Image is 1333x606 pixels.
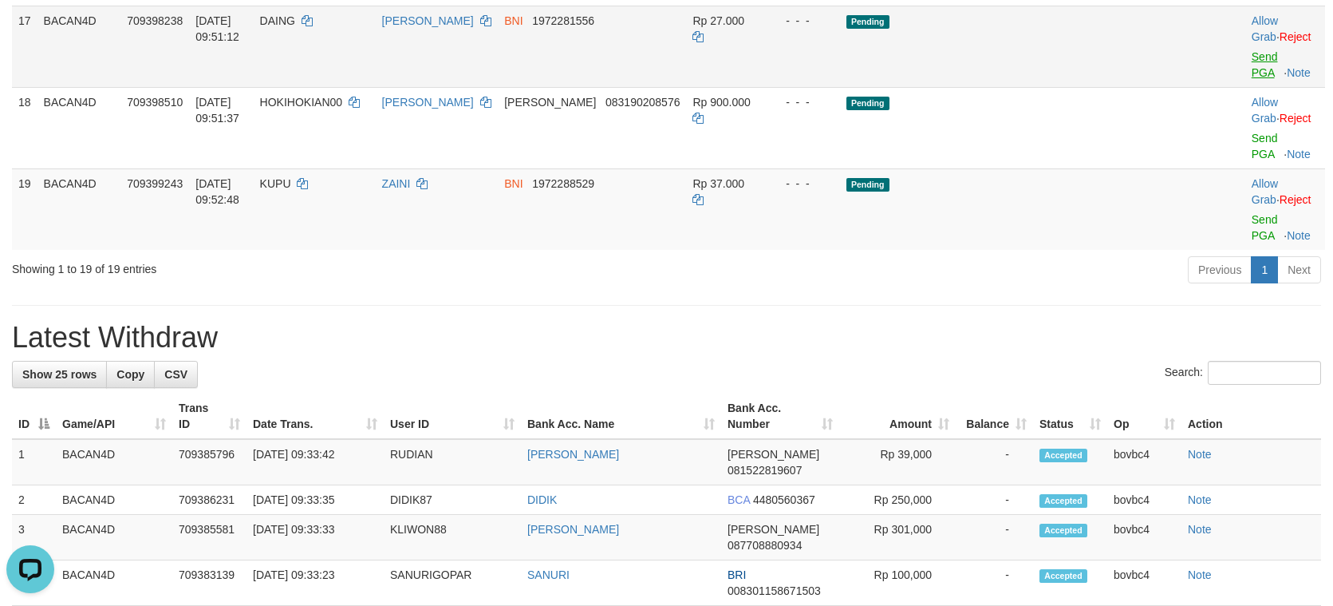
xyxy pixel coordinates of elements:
[246,394,384,439] th: Date Trans.: activate to sort column ascending
[246,485,384,515] td: [DATE] 09:33:35
[6,6,54,54] button: Open LiveChat chat widget
[1188,493,1212,506] a: Note
[846,97,889,110] span: Pending
[839,394,956,439] th: Amount: activate to sort column ascending
[521,394,721,439] th: Bank Acc. Name: activate to sort column ascending
[1280,112,1311,125] a: Reject
[728,493,750,506] span: BCA
[1252,96,1280,125] span: ·
[846,178,889,192] span: Pending
[1188,523,1212,536] a: Note
[195,96,239,125] span: [DATE] 09:51:37
[384,515,521,560] td: KLIWON88
[1252,213,1278,242] a: Send PGA
[728,464,802,477] span: Copy 081522819607 to clipboard
[527,568,570,581] a: SANURI
[1181,394,1321,439] th: Action
[260,96,342,109] span: HOKIHOKIAN00
[56,515,172,560] td: BACAN4D
[12,515,56,560] td: 3
[753,493,815,506] span: Copy 4480560367 to clipboard
[1188,568,1212,581] a: Note
[22,368,97,381] span: Show 25 rows
[172,485,246,515] td: 709386231
[1039,524,1087,537] span: Accepted
[839,515,956,560] td: Rp 301,000
[1107,439,1181,485] td: bovbc4
[164,368,187,381] span: CSV
[37,6,121,87] td: BACAN4D
[1287,148,1311,160] a: Note
[532,177,594,190] span: Copy 1972288529 to clipboard
[1107,485,1181,515] td: bovbc4
[1252,50,1278,79] a: Send PGA
[12,485,56,515] td: 2
[1287,66,1311,79] a: Note
[37,87,121,168] td: BACAN4D
[532,14,594,27] span: Copy 1972281556 to clipboard
[504,14,523,27] span: BNI
[1280,193,1311,206] a: Reject
[1188,256,1252,283] a: Previous
[246,439,384,485] td: [DATE] 09:33:42
[1245,87,1325,168] td: ·
[728,584,821,597] span: Copy 008301158671503 to clipboard
[504,177,523,190] span: BNI
[692,14,744,27] span: Rp 27.000
[1039,449,1087,462] span: Accepted
[1107,515,1181,560] td: bovbc4
[260,14,295,27] span: DAING
[773,176,834,192] div: - - -
[127,96,183,109] span: 709398510
[12,255,543,277] div: Showing 1 to 19 of 19 entries
[382,177,411,190] a: ZAINI
[527,448,619,461] a: [PERSON_NAME]
[1252,132,1278,160] a: Send PGA
[56,560,172,606] td: BACAN4D
[728,523,819,536] span: [PERSON_NAME]
[1107,560,1181,606] td: bovbc4
[1252,96,1278,125] a: Allow Grab
[12,394,56,439] th: ID: activate to sort column descending
[527,523,619,536] a: [PERSON_NAME]
[172,394,246,439] th: Trans ID: activate to sort column ascending
[956,515,1033,560] td: -
[1107,394,1181,439] th: Op: activate to sort column ascending
[728,568,746,581] span: BRI
[195,177,239,206] span: [DATE] 09:52:48
[246,560,384,606] td: [DATE] 09:33:23
[116,368,144,381] span: Copy
[728,539,802,552] span: Copy 087708880934 to clipboard
[246,515,384,560] td: [DATE] 09:33:33
[956,394,1033,439] th: Balance: activate to sort column ascending
[956,485,1033,515] td: -
[1245,6,1325,87] td: ·
[692,177,744,190] span: Rp 37.000
[56,394,172,439] th: Game/API: activate to sort column ascending
[721,394,839,439] th: Bank Acc. Number: activate to sort column ascending
[384,394,521,439] th: User ID: activate to sort column ascending
[605,96,680,109] span: Copy 083190208576 to clipboard
[172,560,246,606] td: 709383139
[1251,256,1278,283] a: 1
[527,493,557,506] a: DIDIK
[37,168,121,250] td: BACAN4D
[1165,361,1321,385] label: Search:
[1039,569,1087,583] span: Accepted
[127,14,183,27] span: 709398238
[56,485,172,515] td: BACAN4D
[12,6,37,87] td: 17
[1277,256,1321,283] a: Next
[106,361,155,388] a: Copy
[692,96,750,109] span: Rp 900.000
[382,14,474,27] a: [PERSON_NAME]
[382,96,474,109] a: [PERSON_NAME]
[1252,14,1280,43] span: ·
[154,361,198,388] a: CSV
[728,448,819,461] span: [PERSON_NAME]
[839,485,956,515] td: Rp 250,000
[839,560,956,606] td: Rp 100,000
[504,96,596,109] span: [PERSON_NAME]
[773,94,834,110] div: - - -
[846,15,889,29] span: Pending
